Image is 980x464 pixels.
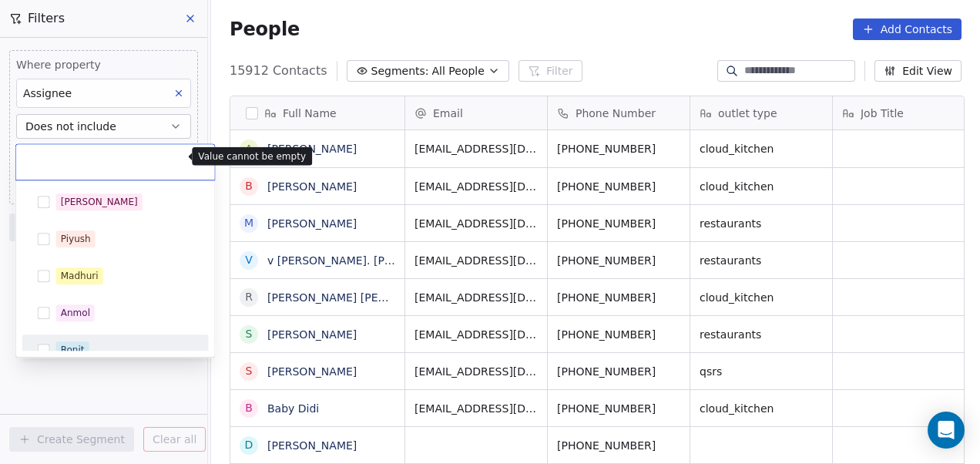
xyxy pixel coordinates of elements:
[61,343,85,357] div: Ronit
[61,269,99,283] div: Madhuri
[61,232,91,246] div: Piyush
[61,195,138,209] div: [PERSON_NAME]
[198,150,306,163] p: Value cannot be empty
[61,306,90,320] div: Anmol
